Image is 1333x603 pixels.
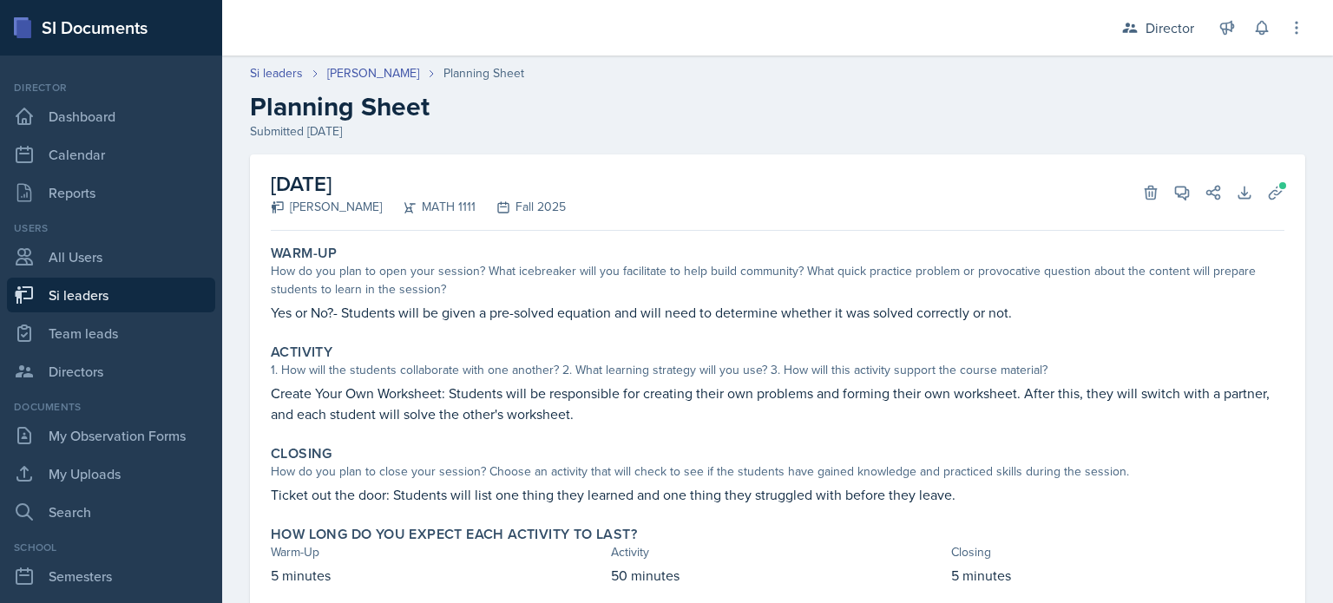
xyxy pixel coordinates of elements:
[271,302,1284,323] p: Yes or No?- Students will be given a pre-solved equation and will need to determine whether it wa...
[7,316,215,351] a: Team leads
[7,456,215,491] a: My Uploads
[327,64,419,82] a: [PERSON_NAME]
[271,168,566,200] h2: [DATE]
[7,175,215,210] a: Reports
[7,399,215,415] div: Documents
[271,462,1284,481] div: How do you plan to close your session? Choose an activity that will check to see if the students ...
[382,198,476,216] div: MATH 1111
[1146,17,1194,38] div: Director
[611,543,944,561] div: Activity
[951,565,1284,586] p: 5 minutes
[271,484,1284,505] p: Ticket out the door: Students will list one thing they learned and one thing they struggled with ...
[951,543,1284,561] div: Closing
[443,64,524,82] div: Planning Sheet
[271,383,1284,424] p: Create Your Own Worksheet: Students will be responsible for creating their own problems and formi...
[271,198,382,216] div: [PERSON_NAME]
[7,137,215,172] a: Calendar
[271,245,338,262] label: Warm-Up
[7,559,215,593] a: Semesters
[271,526,637,543] label: How long do you expect each activity to last?
[7,80,215,95] div: Director
[7,220,215,236] div: Users
[271,361,1284,379] div: 1. How will the students collaborate with one another? 2. What learning strategy will you use? 3....
[271,565,604,586] p: 5 minutes
[611,565,944,586] p: 50 minutes
[250,91,1305,122] h2: Planning Sheet
[271,262,1284,298] div: How do you plan to open your session? What icebreaker will you facilitate to help build community...
[7,354,215,389] a: Directors
[7,278,215,312] a: Si leaders
[271,445,332,462] label: Closing
[476,198,566,216] div: Fall 2025
[7,495,215,529] a: Search
[250,64,303,82] a: Si leaders
[7,418,215,453] a: My Observation Forms
[7,540,215,555] div: School
[7,239,215,274] a: All Users
[7,99,215,134] a: Dashboard
[271,344,332,361] label: Activity
[271,543,604,561] div: Warm-Up
[250,122,1305,141] div: Submitted [DATE]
